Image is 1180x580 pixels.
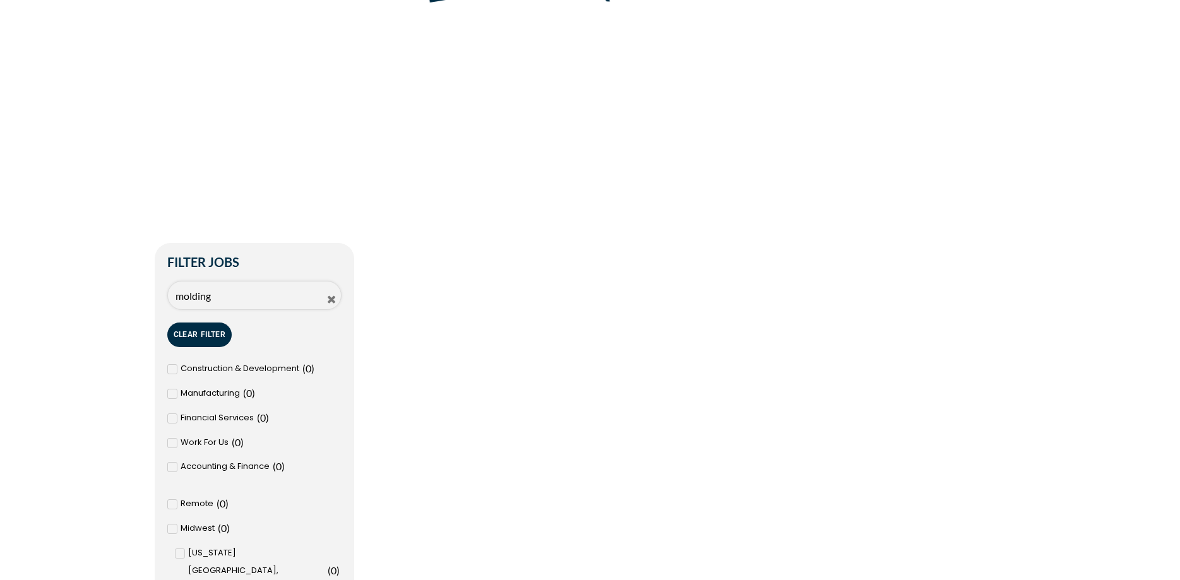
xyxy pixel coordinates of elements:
span: 0 [260,411,266,423]
span: ) [266,411,269,423]
span: ) [252,387,255,399]
span: ( [273,460,276,472]
h2: Filter Jobs [167,256,342,268]
span: 0 [246,387,252,399]
span: Remote [181,495,213,513]
span: ( [218,522,221,534]
span: ) [337,564,340,576]
span: 0 [221,522,227,534]
span: 0 [235,436,241,448]
span: Work For Us [181,434,229,452]
span: 0 [276,460,282,472]
span: ) [311,362,314,374]
span: ( [302,362,306,374]
span: Accounting & Finance [181,458,270,476]
span: Jobs [268,13,288,26]
span: ) [227,522,230,534]
span: ( [217,497,220,509]
span: ( [257,411,260,423]
span: ( [243,387,246,399]
button: Clear Filter [167,323,232,347]
span: 0 [306,362,311,374]
span: ) [225,497,229,509]
div: No data was found [367,243,1023,261]
span: ( [232,436,235,448]
span: 0 [220,497,225,509]
span: ) [282,460,285,472]
input: Search Job [167,281,342,311]
a: Home [237,13,263,26]
span: ( [328,564,331,576]
span: Construction & Development [181,360,299,378]
span: 0 [331,564,337,576]
span: Financial Services [181,409,254,427]
span: Midwest [181,519,215,538]
span: Manufacturing [181,384,240,403]
span: ) [241,436,244,448]
span: » [237,13,288,26]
